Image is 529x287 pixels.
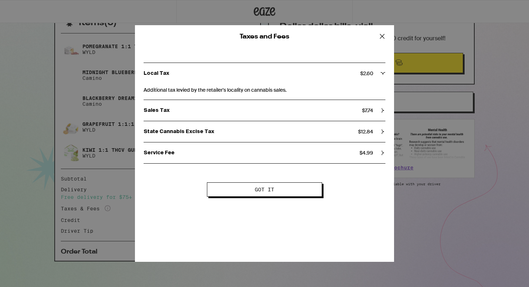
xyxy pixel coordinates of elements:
[4,5,52,11] span: Hi. Need any help?
[360,150,373,156] span: $ 4.99
[144,84,385,94] span: Additional tax levied by the retailer's locality on cannabis sales.
[144,150,360,156] p: Service Fee
[255,187,274,192] span: Got it
[360,70,373,77] span: $ 2.60
[158,33,371,40] h2: Taxes and Fees
[144,128,358,135] p: State Cannabis Excise Tax
[358,128,373,135] span: $ 12.84
[362,107,373,114] span: $ 7.74
[207,182,322,197] button: Got it
[144,107,362,114] p: Sales Tax
[144,70,360,77] p: Local Tax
